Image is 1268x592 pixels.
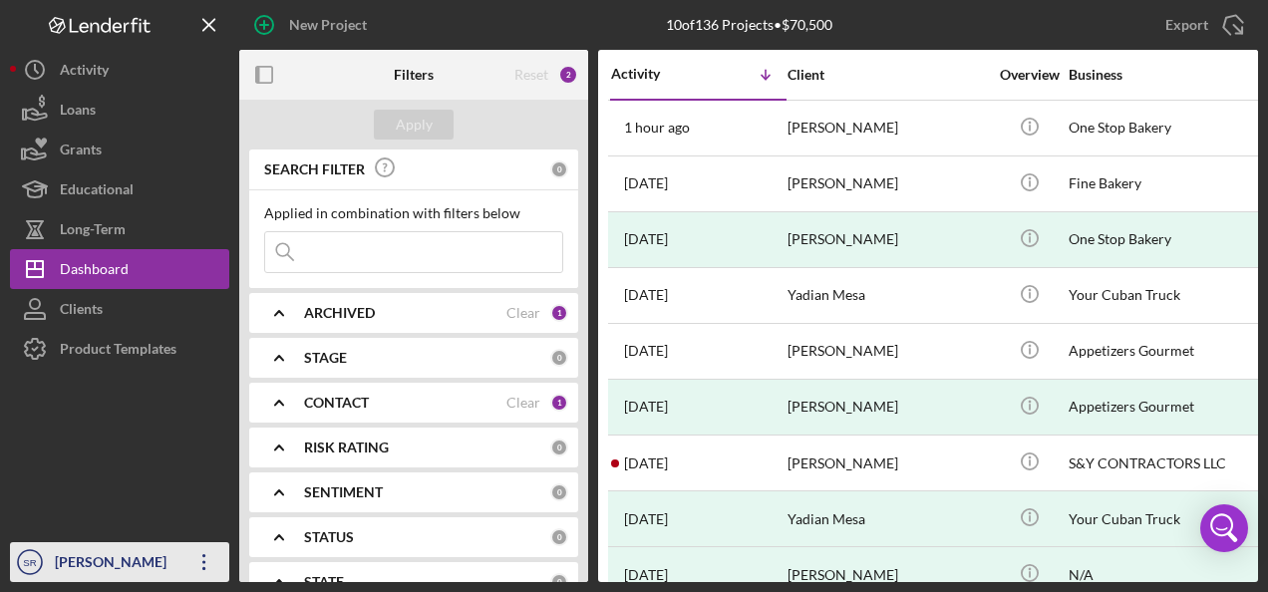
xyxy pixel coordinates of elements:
[60,169,134,214] div: Educational
[10,249,229,289] button: Dashboard
[304,484,383,500] b: SENTIMENT
[60,329,176,374] div: Product Templates
[624,511,668,527] time: 2025-08-07 17:24
[788,437,987,489] div: [PERSON_NAME]
[788,67,987,83] div: Client
[1069,102,1268,154] div: One Stop Bakery
[788,325,987,378] div: [PERSON_NAME]
[1165,5,1208,45] div: Export
[60,209,126,254] div: Long-Term
[264,205,563,221] div: Applied in combination with filters below
[1069,325,1268,378] div: Appetizers Gourmet
[60,130,102,174] div: Grants
[1145,5,1258,45] button: Export
[558,65,578,85] div: 2
[304,350,347,366] b: STAGE
[10,209,229,249] button: Long-Term
[1069,381,1268,434] div: Appetizers Gourmet
[550,483,568,501] div: 0
[1069,67,1268,83] div: Business
[550,304,568,322] div: 1
[624,120,690,136] time: 2025-08-15 18:42
[10,289,229,329] button: Clients
[10,50,229,90] button: Activity
[624,567,668,583] time: 2025-07-18 02:44
[624,399,668,415] time: 2025-08-13 19:23
[514,67,548,83] div: Reset
[289,5,367,45] div: New Project
[506,395,540,411] div: Clear
[304,395,369,411] b: CONTACT
[1069,492,1268,545] div: Your Cuban Truck
[788,102,987,154] div: [PERSON_NAME]
[624,287,668,303] time: 2025-08-13 20:55
[10,329,229,369] button: Product Templates
[60,50,109,95] div: Activity
[1069,437,1268,489] div: S&Y CONTRACTORS LLC
[550,439,568,456] div: 0
[624,231,668,247] time: 2025-08-14 16:34
[992,67,1067,83] div: Overview
[264,161,365,177] b: SEARCH FILTER
[60,249,129,294] div: Dashboard
[23,557,36,568] text: SR
[550,160,568,178] div: 0
[788,213,987,266] div: [PERSON_NAME]
[10,542,229,582] button: SR[PERSON_NAME]
[506,305,540,321] div: Clear
[1069,157,1268,210] div: Fine Bakery
[10,90,229,130] button: Loans
[396,110,433,140] div: Apply
[50,542,179,587] div: [PERSON_NAME]
[394,67,434,83] b: Filters
[304,305,375,321] b: ARCHIVED
[666,17,832,33] div: 10 of 136 Projects • $70,500
[1069,269,1268,322] div: Your Cuban Truck
[611,66,699,82] div: Activity
[624,455,668,471] time: 2025-08-13 17:16
[374,110,454,140] button: Apply
[304,574,344,590] b: STATE
[550,394,568,412] div: 1
[550,573,568,591] div: 0
[788,381,987,434] div: [PERSON_NAME]
[788,269,987,322] div: Yadian Mesa
[10,130,229,169] button: Grants
[304,529,354,545] b: STATUS
[60,289,103,334] div: Clients
[624,175,668,191] time: 2025-08-14 17:25
[60,90,96,135] div: Loans
[304,440,389,455] b: RISK RATING
[788,157,987,210] div: [PERSON_NAME]
[1200,504,1248,552] div: Open Intercom Messenger
[550,349,568,367] div: 0
[624,343,668,359] time: 2025-08-13 19:46
[788,492,987,545] div: Yadian Mesa
[239,5,387,45] button: New Project
[550,528,568,546] div: 0
[10,169,229,209] button: Educational
[1069,213,1268,266] div: One Stop Bakery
